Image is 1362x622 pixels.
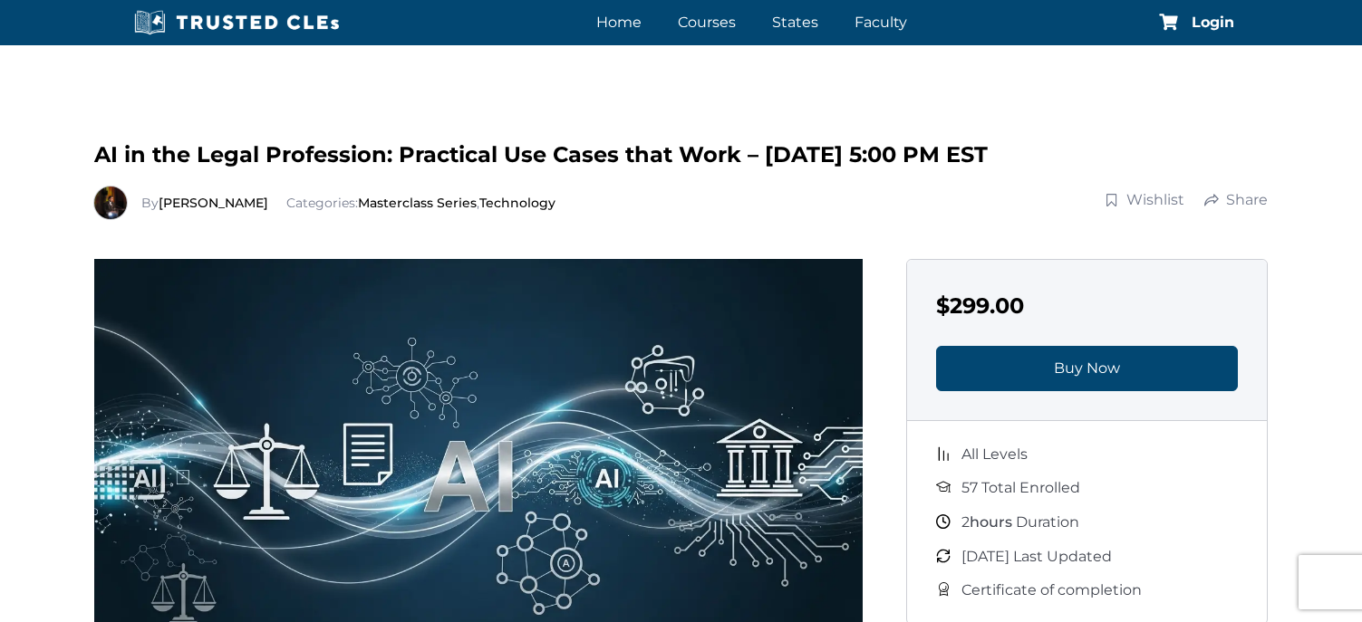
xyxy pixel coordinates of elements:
img: Trusted CLEs [129,9,345,36]
span: 57 Total Enrolled [961,476,1080,500]
span: hours [970,513,1012,531]
a: Technology [479,195,555,211]
span: $299.00 [936,292,1024,319]
a: Faculty [850,9,912,35]
span: AI in the Legal Profession: Practical Use Cases that Work – [DATE] 5:00 PM EST [94,141,988,167]
span: Certificate of completion [961,579,1142,602]
span: All Levels [961,443,1028,466]
a: Buy Now [936,346,1239,391]
a: Masterclass Series [358,195,477,211]
span: By [141,195,272,211]
span: [DATE] Last Updated [961,545,1112,569]
span: Duration [961,511,1079,534]
div: Categories: , [141,193,555,213]
a: Share [1203,189,1269,211]
a: Wishlist [1104,189,1185,211]
img: Richard Estevez [94,187,127,219]
a: [PERSON_NAME] [159,195,268,211]
span: 2 [961,513,970,531]
a: Home [592,9,646,35]
a: Courses [673,9,740,35]
a: States [768,9,823,35]
a: Login [1192,15,1234,30]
